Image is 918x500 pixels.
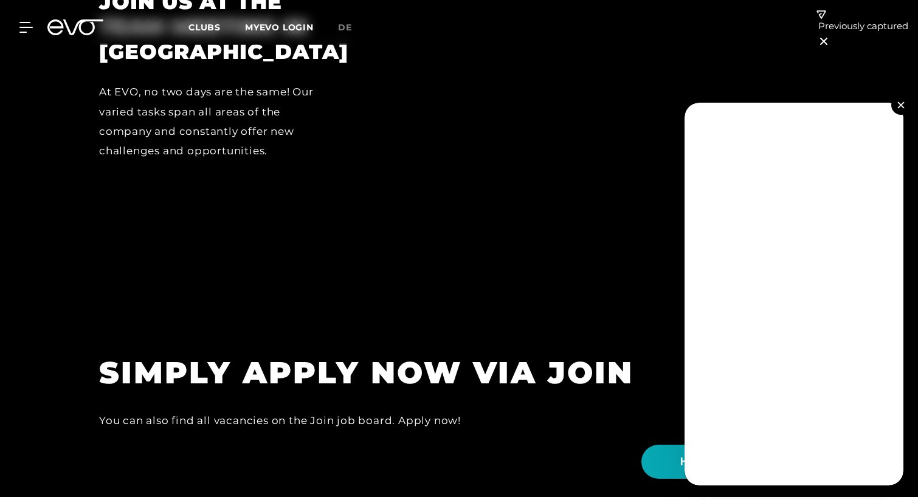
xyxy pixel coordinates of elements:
button: Hi Athlete! What would you like to do? [641,445,894,479]
div: At EVO, no two days are the same! Our varied tasks span all areas of the company and constantly o... [99,82,316,160]
span: Clubs [188,22,221,33]
div: You can also find all vacancies on the Join job board. Apply now! [99,411,646,430]
img: close.svg [897,101,904,108]
a: de [338,21,367,35]
a: Clubs [188,21,245,33]
span: Hi Athlete! What would you like to do? [680,454,879,470]
span: de [338,22,352,33]
h1: SIMPLY APPLY NOW VIA JOIN [99,353,646,392]
a: MYEVO LOGIN [245,22,314,33]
